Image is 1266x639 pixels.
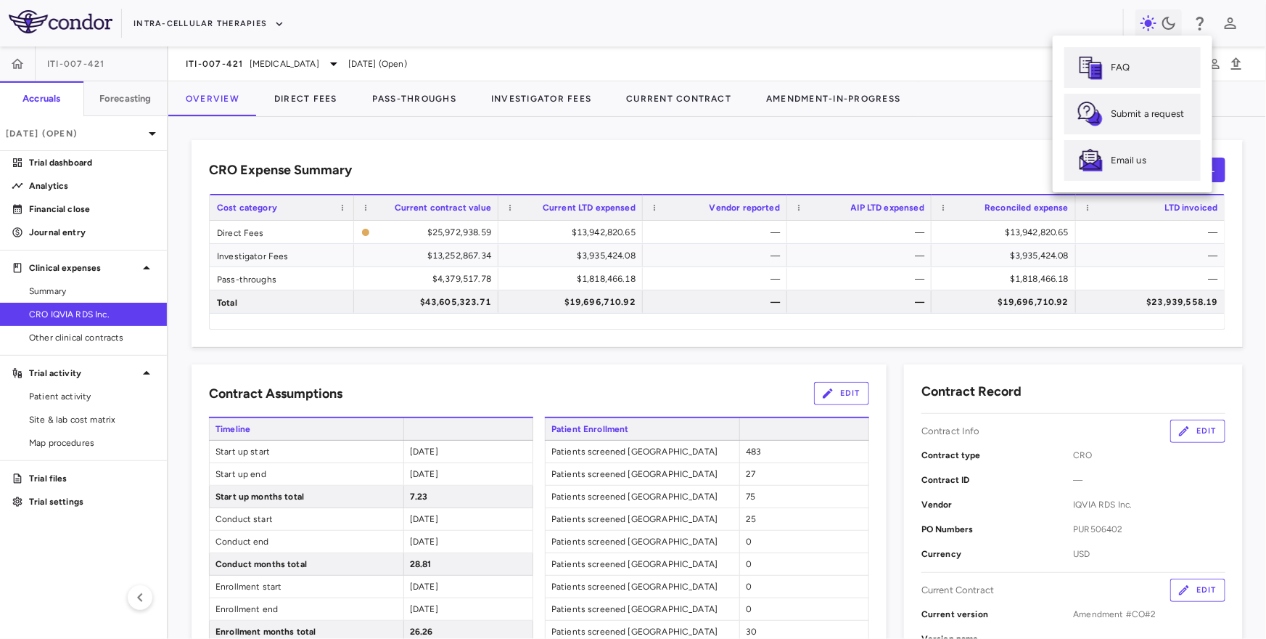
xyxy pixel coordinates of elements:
[1111,61,1130,74] p: FAQ
[1111,107,1184,121] p: Submit a request
[1064,140,1201,181] a: Email us
[1064,47,1201,88] a: FAQ
[1064,94,1201,134] a: Submit a request
[1111,154,1146,167] p: Email us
